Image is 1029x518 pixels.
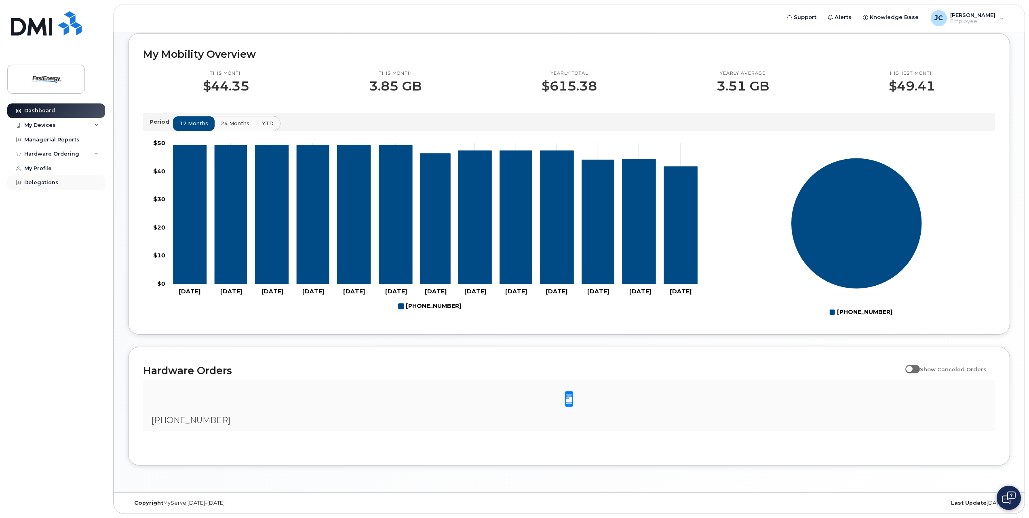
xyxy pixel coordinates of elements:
span: [PHONE_NUMBER] [151,415,230,425]
div: Johnson, Chad W [925,10,1010,26]
img: Open chat [1002,491,1016,504]
p: 3.85 GB [369,79,422,93]
g: Legend [829,305,892,319]
p: Yearly average [717,70,769,77]
div: MyServe [DATE]–[DATE] [128,500,422,506]
strong: Last Update [951,500,987,506]
tspan: [DATE] [425,288,447,295]
tspan: $40 [153,168,165,175]
tspan: [DATE] [630,288,652,295]
input: Show Canceled Orders [905,362,912,368]
g: Chart [791,158,922,319]
tspan: $30 [153,196,165,203]
g: Series [791,158,922,289]
tspan: [DATE] [343,288,365,295]
p: This month [369,70,422,77]
p: This month [203,70,249,77]
tspan: [DATE] [546,288,568,295]
tspan: $0 [157,280,165,287]
span: [PERSON_NAME] [950,12,995,18]
strong: Copyright [134,500,163,506]
p: 3.51 GB [717,79,769,93]
p: Period [150,118,173,126]
span: Alerts [835,13,852,21]
span: JC [934,13,943,23]
tspan: [DATE] [464,288,486,295]
g: Legend [399,299,462,313]
tspan: $20 [153,224,165,231]
span: YTD [262,120,274,127]
g: 440-213-2416 [399,299,462,313]
tspan: [DATE] [179,288,200,295]
span: Employee [950,18,995,25]
a: Knowledge Base [857,9,924,25]
p: Highest month [889,70,935,77]
a: Alerts [822,9,857,25]
tspan: $50 [153,139,165,147]
tspan: [DATE] [261,288,283,295]
tspan: [DATE] [588,288,609,295]
p: $49.41 [889,79,935,93]
g: 440-213-2416 [173,145,697,284]
tspan: $10 [153,252,165,259]
tspan: [DATE] [220,288,242,295]
span: Support [794,13,816,21]
span: Show Canceled Orders [920,366,987,373]
span: Knowledge Base [870,13,919,21]
p: $615.38 [542,79,597,93]
tspan: [DATE] [385,288,407,295]
h2: My Mobility Overview [143,48,995,60]
g: Chart [153,139,702,313]
span: 24 months [221,120,249,127]
p: Yearly total [542,70,597,77]
tspan: [DATE] [506,288,527,295]
p: $44.35 [203,79,249,93]
tspan: [DATE] [302,288,324,295]
div: [DATE] [716,500,1010,506]
h2: Hardware Orders [143,364,901,377]
tspan: [DATE] [670,288,692,295]
a: Support [781,9,822,25]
